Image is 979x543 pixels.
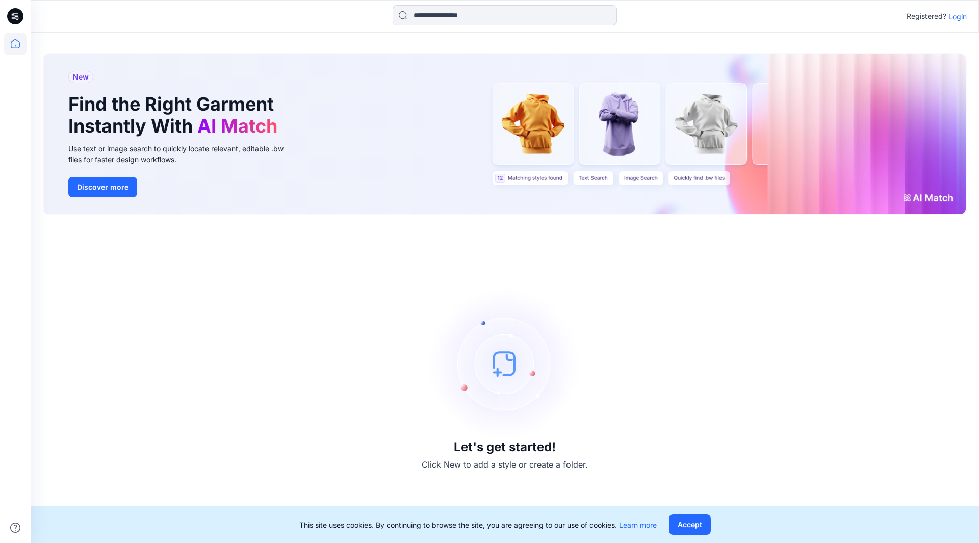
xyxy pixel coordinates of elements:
p: Click New to add a style or create a folder. [422,458,588,471]
h1: Find the Right Garment Instantly With [68,93,282,137]
div: Use text or image search to quickly locate relevant, editable .bw files for faster design workflows. [68,143,298,165]
span: New [73,71,89,83]
h3: Let's get started! [454,440,556,454]
a: Learn more [619,521,657,529]
span: AI Match [197,115,277,137]
img: empty-state-image.svg [428,287,581,440]
p: Login [948,11,967,22]
button: Accept [669,514,711,535]
p: This site uses cookies. By continuing to browse the site, you are agreeing to our use of cookies. [299,520,657,530]
p: Registered? [907,10,946,22]
button: Discover more [68,177,137,197]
